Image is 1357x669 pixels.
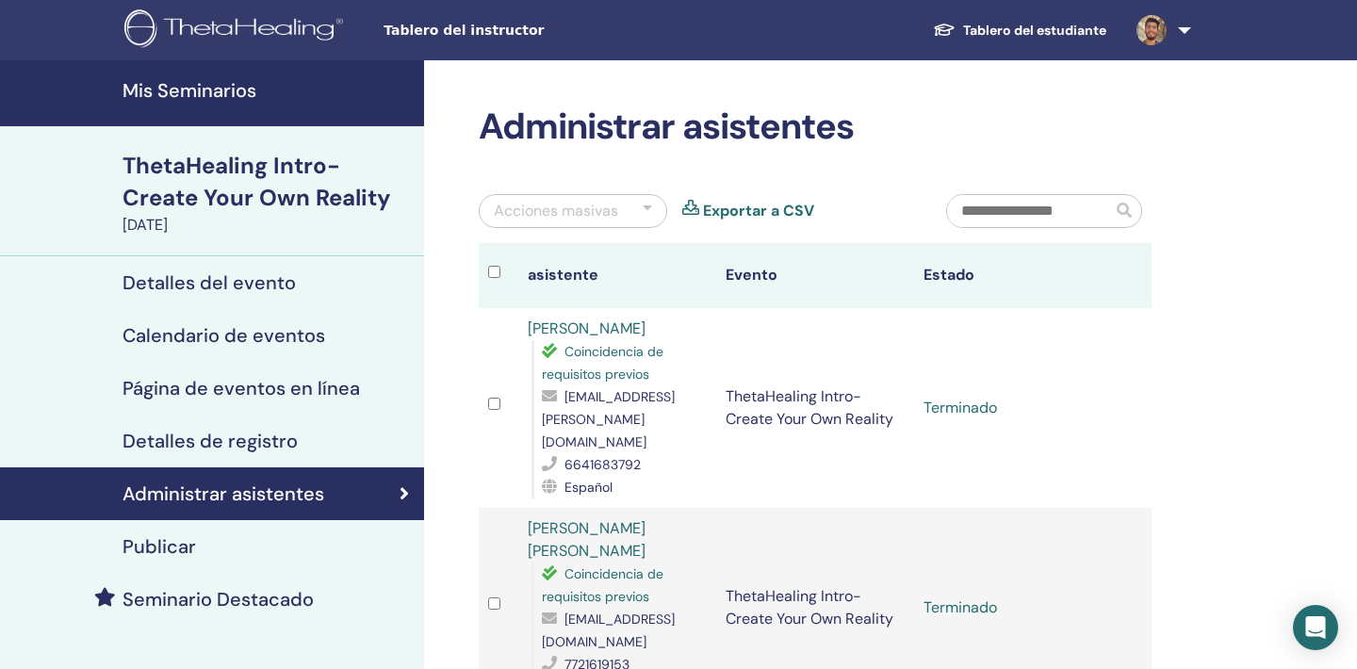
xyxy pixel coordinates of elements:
span: Tablero del instructor [384,21,666,41]
img: logo.png [124,9,350,52]
th: asistente [518,243,716,308]
th: Estado [914,243,1112,308]
a: [PERSON_NAME] [PERSON_NAME] [528,518,646,561]
span: [EMAIL_ADDRESS][DOMAIN_NAME] [542,611,675,650]
div: ThetaHealing Intro- Create Your Own Reality [123,150,413,214]
h4: Página de eventos en línea [123,377,360,400]
h4: Detalles de registro [123,430,298,452]
th: Evento [716,243,914,308]
div: [DATE] [123,214,413,237]
h4: Publicar [123,535,196,558]
a: Exportar a CSV [703,200,814,222]
h2: Administrar asistentes [479,106,1152,149]
h4: Mis Seminarios [123,79,413,102]
div: Acciones masivas [494,200,618,222]
h4: Detalles del evento [123,271,296,294]
span: Coincidencia de requisitos previos [542,565,663,605]
img: default.jpg [1136,15,1167,45]
div: Open Intercom Messenger [1293,605,1338,650]
span: [EMAIL_ADDRESS][PERSON_NAME][DOMAIN_NAME] [542,388,675,450]
a: Tablero del estudiante [918,13,1121,48]
img: graduation-cap-white.svg [933,22,956,38]
span: Coincidencia de requisitos previos [542,343,663,383]
a: [PERSON_NAME] [528,318,646,338]
h4: Calendario de eventos [123,324,325,347]
span: Español [564,479,613,496]
span: 6641683792 [564,456,641,473]
h4: Administrar asistentes [123,482,324,505]
a: ThetaHealing Intro- Create Your Own Reality[DATE] [111,150,424,237]
h4: Seminario Destacado [123,588,314,611]
td: ThetaHealing Intro- Create Your Own Reality [716,308,914,508]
